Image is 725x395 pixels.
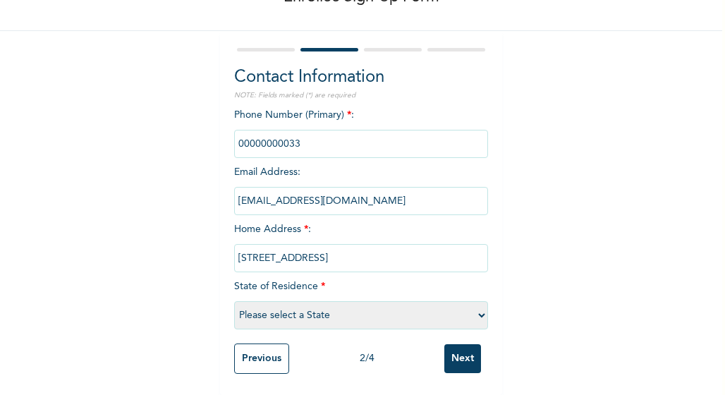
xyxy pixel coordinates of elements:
[444,344,481,373] input: Next
[234,344,289,374] input: Previous
[234,187,488,215] input: Enter email Address
[234,244,488,272] input: Enter home address
[234,65,488,90] h2: Contact Information
[234,130,488,158] input: Enter Primary Phone Number
[234,110,488,149] span: Phone Number (Primary) :
[289,351,444,366] div: 2 / 4
[234,281,488,320] span: State of Residence
[234,167,488,206] span: Email Address :
[234,224,488,263] span: Home Address :
[234,90,488,101] p: NOTE: Fields marked (*) are required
